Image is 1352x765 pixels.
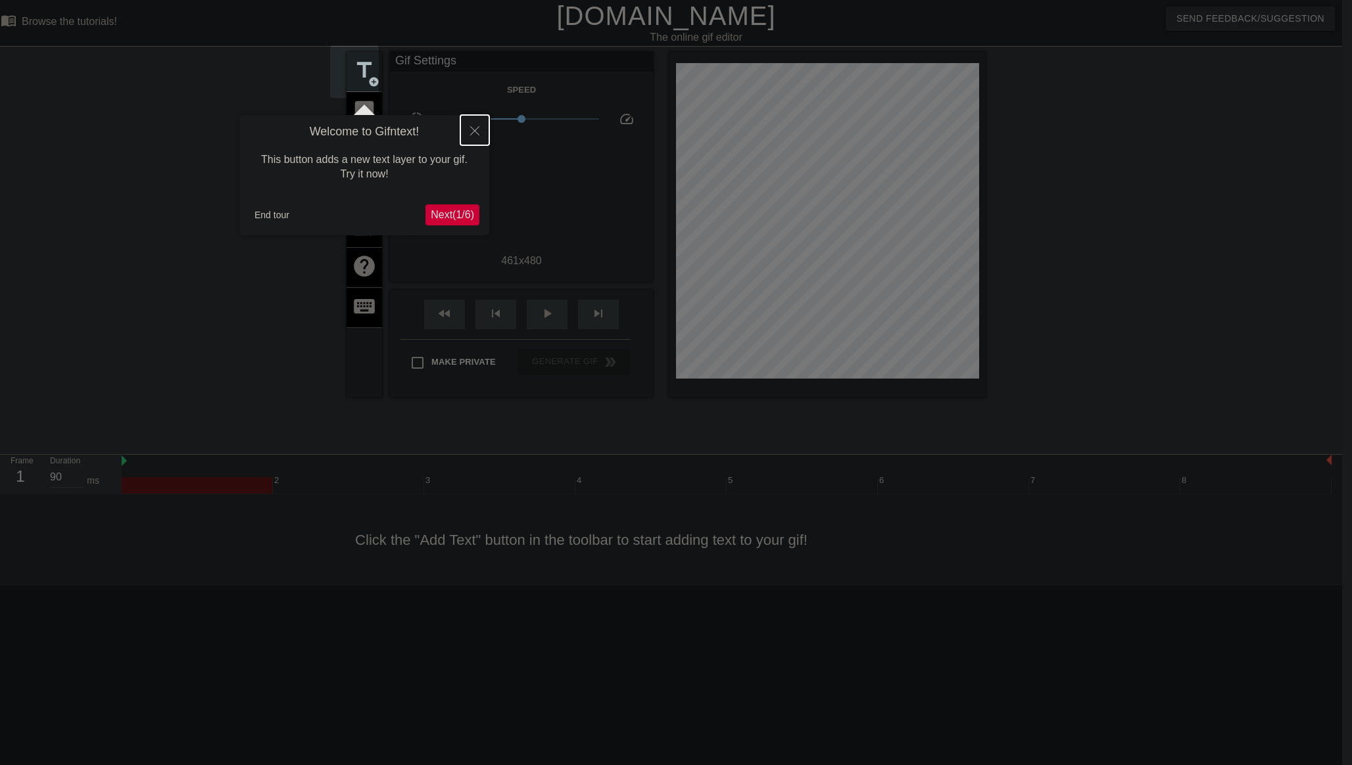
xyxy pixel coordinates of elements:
[249,125,479,139] h4: Welcome to Gifntext!
[431,209,474,220] span: Next ( 1 / 6 )
[249,139,479,195] div: This button adds a new text layer to your gif. Try it now!
[460,115,489,145] button: Close
[249,205,295,225] button: End tour
[425,204,479,225] button: Next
